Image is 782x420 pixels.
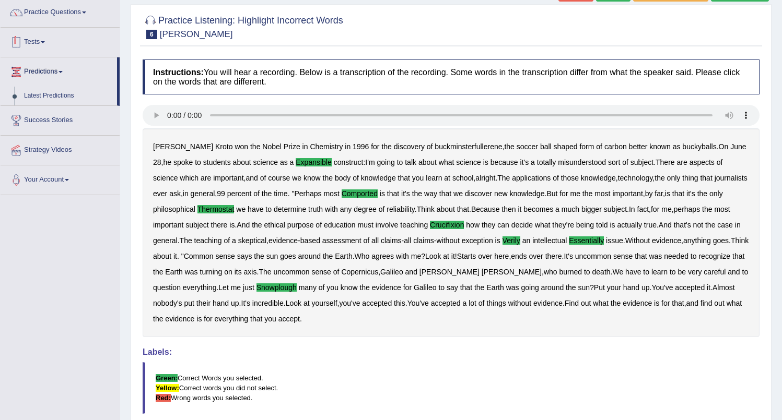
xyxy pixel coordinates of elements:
b: about [233,158,251,166]
b: know [341,283,358,292]
b: technology [618,174,653,182]
b: evidence [372,283,401,292]
b: over [529,252,543,260]
b: the [359,283,369,292]
b: students [203,158,231,166]
b: must [358,221,374,229]
b: Nobel [262,142,282,151]
b: burned [559,268,582,276]
b: involve [376,221,399,229]
b: The [180,236,192,245]
b: because [491,158,518,166]
b: intellectual [532,236,567,245]
b: me [411,252,421,260]
b: in [302,142,308,151]
b: ethical [264,221,285,229]
b: It's [564,252,573,260]
b: to [742,268,749,276]
b: skeptical [238,236,266,245]
a: Predictions [1,57,117,83]
b: Common [184,252,214,260]
b: general [153,236,178,245]
a: Your Account [1,165,120,191]
b: with [325,205,338,213]
b: better [629,142,648,151]
b: is [229,221,235,229]
b: assessment [322,236,361,245]
b: soccer [517,142,538,151]
b: education [324,221,356,229]
b: of [353,174,359,182]
b: can [497,221,509,229]
b: subject [604,205,627,213]
b: the [153,268,163,276]
b: much [562,205,579,213]
b: discover [465,189,492,198]
b: Earth [165,268,182,276]
b: Let [218,283,228,292]
b: sort [608,158,620,166]
b: Perhaps [294,189,321,198]
b: construct [334,158,364,166]
b: its [235,268,242,276]
b: perhaps [674,205,701,213]
b: that [387,189,399,198]
b: teaching [194,236,222,245]
b: how [466,221,480,229]
b: And [659,221,672,229]
b: that [439,189,451,198]
b: the [254,252,264,260]
b: those [561,174,579,182]
b: is [380,189,385,198]
b: Prize [284,142,300,151]
b: degree [354,205,377,213]
b: turning [200,268,223,276]
b: There [656,158,675,166]
b: you [412,174,424,182]
b: the [252,221,262,229]
b: ever [153,189,167,198]
b: important [213,174,243,182]
b: spoke [173,158,193,166]
b: that [635,252,647,260]
b: bigger [581,205,602,213]
b: they're [552,221,574,229]
b: in [735,221,741,229]
b: recognize [698,252,730,260]
b: Because [471,205,499,213]
b: any [340,205,352,213]
b: most [323,189,339,198]
b: body [335,174,351,182]
b: 28 [153,158,161,166]
b: the [381,142,391,151]
b: subject [185,221,208,229]
b: general [191,189,215,198]
b: it [518,205,521,213]
b: being [576,221,594,229]
b: Without [625,236,650,245]
b: essentially [569,236,604,245]
b: reliability [387,205,414,213]
b: we [292,174,301,182]
b: won [235,142,248,151]
b: it's [520,158,529,166]
b: was [649,252,662,260]
b: shaped [554,142,578,151]
b: truth [308,205,323,213]
b: most [594,189,610,198]
b: time [274,189,287,198]
b: which [180,174,199,182]
b: misunderstood [558,158,606,166]
b: the [697,189,707,198]
b: what [535,221,551,229]
b: purpose [287,221,314,229]
b: Galileo [380,268,403,276]
b: needed [664,252,688,260]
b: that [672,189,684,198]
b: new [494,189,508,198]
b: agrees [371,252,394,260]
b: question [153,283,181,292]
b: sense [312,268,331,276]
b: is [665,189,670,198]
b: important [612,189,643,198]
